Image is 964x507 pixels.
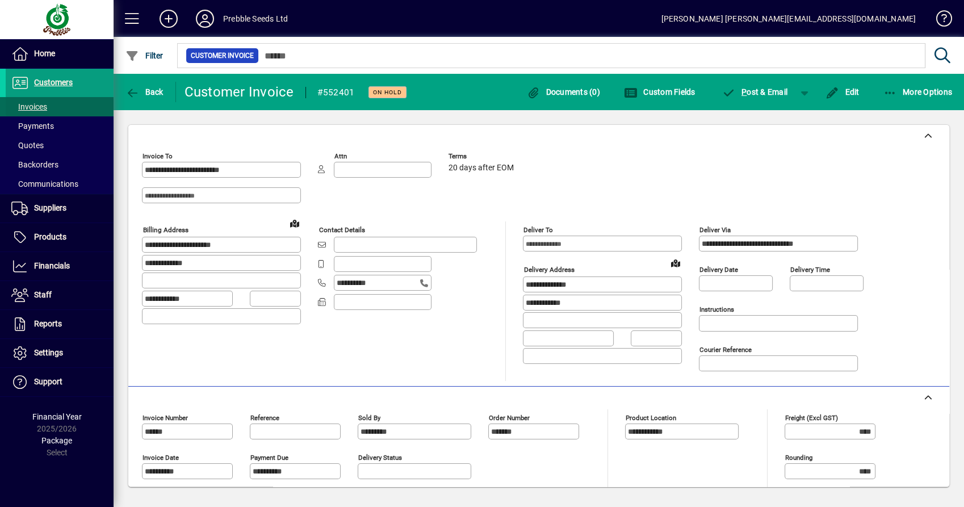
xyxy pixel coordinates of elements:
span: Backorders [11,160,58,169]
span: Reports [34,319,62,328]
button: Add [150,9,187,29]
mat-label: Product location [626,414,676,422]
span: Communications [11,179,78,188]
span: Home [34,49,55,58]
a: Settings [6,339,114,367]
a: Knowledge Base [927,2,950,39]
span: Invoices [11,102,47,111]
span: Quotes [11,141,44,150]
mat-label: Sold by [358,414,380,422]
span: Settings [34,348,63,357]
div: Prebble Seeds Ltd [223,10,288,28]
span: Support [34,377,62,386]
mat-label: Deliver To [523,226,553,234]
a: Suppliers [6,194,114,223]
button: Documents (0) [523,82,603,102]
span: Payments [11,121,54,131]
span: Custom Fields [624,87,695,97]
span: On hold [373,89,402,96]
a: View on map [286,214,304,232]
span: More Options [883,87,953,97]
mat-label: Instructions [699,305,734,313]
mat-label: Deliver via [699,226,731,234]
button: Edit [823,82,862,102]
a: Invoices [6,97,114,116]
button: Filter [123,45,166,66]
span: ost & Email [722,87,788,97]
mat-label: Invoice date [142,454,179,462]
mat-label: Delivery time [790,266,830,274]
div: [PERSON_NAME] [PERSON_NAME][EMAIL_ADDRESS][DOMAIN_NAME] [661,10,916,28]
span: Staff [34,290,52,299]
mat-label: Courier Reference [699,346,752,354]
span: Products [34,232,66,241]
button: Profile [187,9,223,29]
span: Documents (0) [526,87,600,97]
span: Customers [34,78,73,87]
mat-label: Delivery status [358,454,402,462]
a: Quotes [6,136,114,155]
a: Backorders [6,155,114,174]
span: Customer Invoice [191,50,254,61]
span: P [741,87,747,97]
span: Edit [825,87,860,97]
mat-label: Order number [489,414,530,422]
button: Post & Email [716,82,794,102]
app-page-header-button: Back [114,82,176,102]
span: Filter [125,51,164,60]
mat-label: Delivery date [699,266,738,274]
button: Back [123,82,166,102]
span: Package [41,436,72,445]
button: More Options [881,82,955,102]
a: Communications [6,174,114,194]
span: Financial Year [32,412,82,421]
span: Financials [34,261,70,270]
a: Payments [6,116,114,136]
a: Reports [6,310,114,338]
mat-label: Invoice number [142,414,188,422]
button: Custom Fields [621,82,698,102]
a: Products [6,223,114,252]
mat-label: Rounding [785,454,812,462]
mat-label: Payment due [250,454,288,462]
mat-label: Freight (excl GST) [785,414,838,422]
mat-label: Attn [334,152,347,160]
a: Support [6,368,114,396]
mat-label: Invoice To [142,152,173,160]
span: Suppliers [34,203,66,212]
div: #552401 [317,83,355,102]
a: Financials [6,252,114,280]
a: View on map [667,254,685,272]
span: Terms [449,153,517,160]
mat-label: Reference [250,414,279,422]
a: Staff [6,281,114,309]
span: 20 days after EOM [449,164,514,173]
span: Back [125,87,164,97]
div: Customer Invoice [185,83,294,101]
a: Home [6,40,114,68]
